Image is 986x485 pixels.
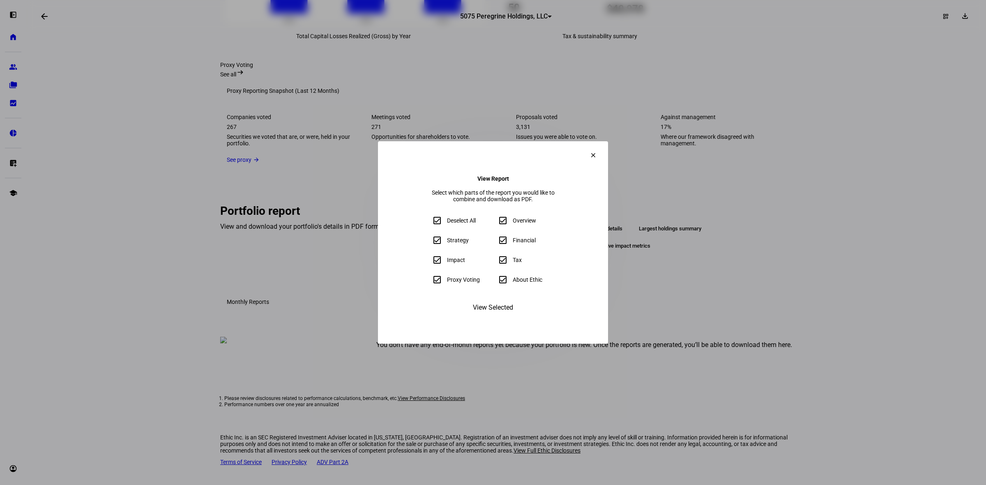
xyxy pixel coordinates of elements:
[590,152,597,159] mat-icon: clear
[447,217,476,224] div: Deselect All
[513,217,536,224] div: Overview
[427,189,559,202] div: Select which parts of the report you would like to combine and download as PDF.
[513,276,542,283] div: About Ethic
[513,257,522,263] div: Tax
[477,175,509,182] h4: View Report
[447,276,480,283] div: Proxy Voting
[447,237,469,244] div: Strategy
[473,298,513,317] span: View Selected
[447,257,465,263] div: Impact
[513,237,536,244] div: Financial
[461,298,525,317] button: View Selected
